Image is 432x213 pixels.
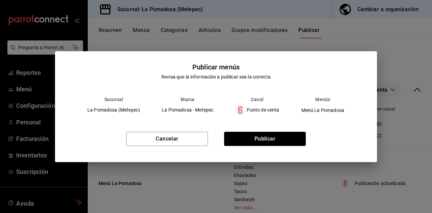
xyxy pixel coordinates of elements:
span: Menú La Pomadosa [301,108,344,113]
td: La Pomadosa (Metepec) [77,102,151,118]
button: Cancelar [126,132,208,146]
div: Publicar menús [192,62,240,72]
td: La Pomadosa - Metepec [151,102,224,118]
th: Menús [290,97,355,102]
div: Punto de venta [235,105,279,116]
th: Marca [151,97,224,102]
th: Sucursal [77,97,151,102]
th: Canal [224,97,290,102]
div: Revisa que la información a publicar sea la correcta [161,73,271,81]
button: Publicar [224,132,306,146]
